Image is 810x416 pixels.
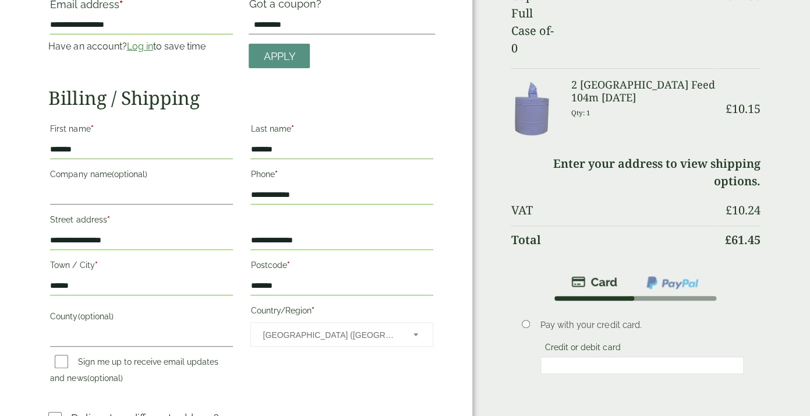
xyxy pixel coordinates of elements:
small: Qty: 1 [571,108,590,117]
abbr: required [291,124,293,133]
span: Country/Region [250,322,433,347]
abbr: required [286,260,289,270]
th: VAT [511,196,716,224]
span: £ [726,101,732,117]
span: £ [725,232,731,248]
label: Company name [50,166,233,186]
label: Postcode [250,257,433,277]
label: Last name [250,121,433,140]
td: Enter your address to view shipping options. [511,150,760,195]
a: Log in [126,41,153,52]
bdi: 10.24 [726,202,761,218]
p: Pay with your credit card. [540,319,744,332]
label: Town / City [50,257,233,277]
img: ppcp-gateway.png [645,275,699,290]
img: stripe.png [571,275,617,289]
abbr: required [90,124,93,133]
span: (optional) [87,373,122,383]
label: First name [50,121,233,140]
abbr: required [107,215,109,224]
span: (optional) [77,312,113,321]
abbr: required [274,170,277,179]
h2: Billing / Shipping [48,87,435,109]
span: United Kingdom (UK) [263,323,398,347]
label: Sign me up to receive email updates and news [50,357,218,386]
span: (optional) [111,170,147,179]
abbr: required [311,306,314,315]
label: Country/Region [250,302,433,322]
label: County [50,308,233,328]
h3: 2 [GEOGRAPHIC_DATA] Feed 104m [DATE] [571,79,717,104]
input: Sign me up to receive email updates and news(optional) [55,355,68,368]
a: Apply [249,44,310,69]
span: £ [726,202,732,218]
iframe: Secure card payment input frame [544,360,740,371]
bdi: 10.15 [726,101,761,117]
th: Total [511,225,716,254]
abbr: required [94,260,97,270]
label: Street address [50,211,233,231]
label: Phone [250,166,433,186]
span: Apply [263,50,295,63]
label: Credit or debit card [540,343,625,355]
bdi: 61.45 [725,232,761,248]
p: Have an account? to save time [48,40,235,54]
